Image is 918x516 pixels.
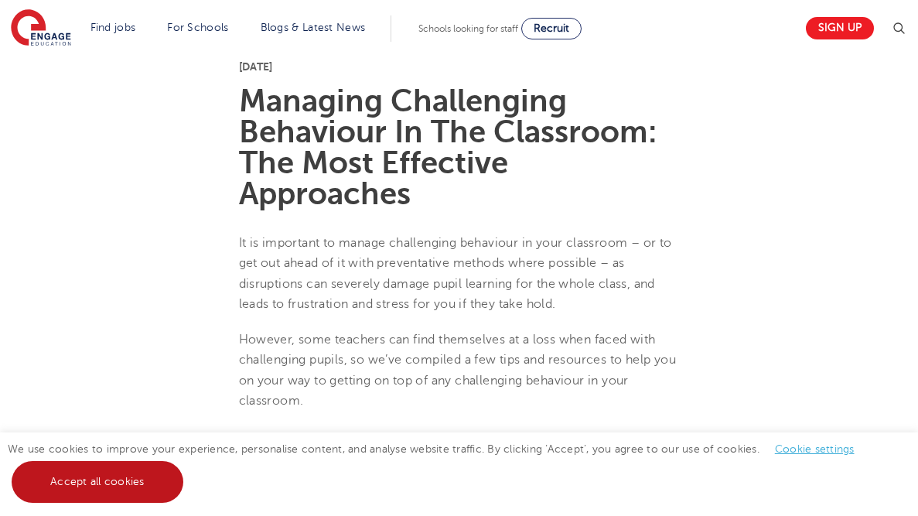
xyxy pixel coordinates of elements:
a: Sign up [806,17,874,39]
h1: Managing Challenging Behaviour In The Classroom: The Most Effective Approaches [239,86,680,210]
a: Accept all cookies [12,461,183,503]
a: Recruit [521,18,582,39]
span: Schools looking for staff [418,23,518,34]
span: Recruit [534,22,569,34]
a: For Schools [167,22,228,33]
span: However, some teachers can find themselves at a loss when faced with challenging pupils, so we’ve... [239,333,677,408]
p: [DATE] [239,61,680,72]
img: Engage Education [11,9,71,48]
a: Find jobs [90,22,136,33]
a: Cookie settings [775,443,855,455]
span: It is important to manage challenging behaviour in your classroom – or to get out ahead of it wit... [239,236,672,311]
span: We use cookies to improve your experience, personalise content, and analyse website traffic. By c... [8,443,870,487]
a: Blogs & Latest News [261,22,366,33]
